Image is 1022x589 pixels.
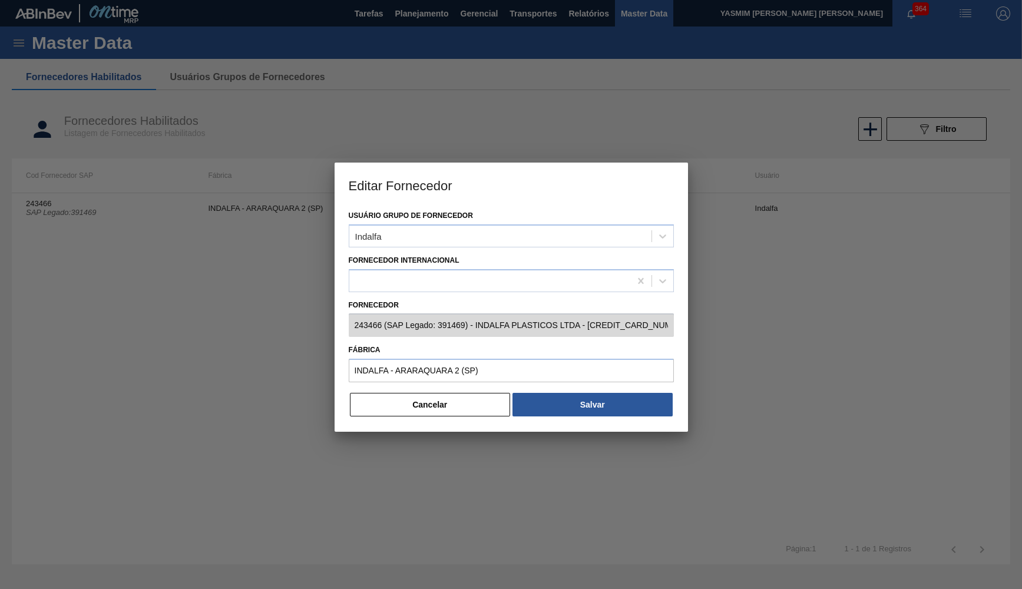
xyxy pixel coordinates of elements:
[355,231,382,241] div: Indalfa
[349,342,674,359] label: Fábrica
[349,297,674,314] label: Fornecedor
[349,211,473,220] label: Usuário Grupo de Fornecedor
[335,163,688,207] h3: Editar Fornecedor
[350,393,511,416] button: Cancelar
[349,256,459,264] label: Fornecedor Internacional
[512,393,672,416] button: Salvar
